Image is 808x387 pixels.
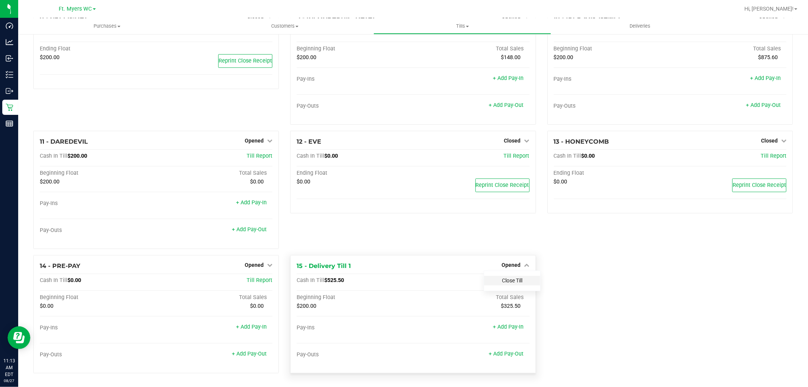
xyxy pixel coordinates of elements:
[6,22,13,30] inline-svg: Dashboard
[40,200,156,207] div: Pay-Ins
[297,262,351,269] span: 15 - Delivery Till 1
[67,28,87,35] span: $200.00
[581,28,601,35] span: $834.10
[6,38,13,46] inline-svg: Analytics
[40,294,156,301] div: Beginning Float
[218,54,272,68] button: Reprint Close Receipt
[324,28,344,35] span: $348.00
[746,102,781,108] a: + Add Pay-Out
[493,324,524,330] a: + Add Pay-In
[245,262,264,268] span: Opened
[245,138,264,144] span: Opened
[156,294,272,301] div: Total Sales
[40,170,156,177] div: Beginning Float
[3,378,15,384] p: 08/27
[297,324,413,331] div: Pay-Ins
[374,18,551,34] a: Tills
[554,54,574,61] span: $200.00
[297,28,324,35] span: Cash In Till
[475,179,530,192] button: Reprint Close Receipt
[504,28,530,35] a: Till Report
[40,54,59,61] span: $200.00
[67,153,87,159] span: $200.00
[761,138,778,144] span: Closed
[232,351,267,357] a: + Add Pay-Out
[761,28,786,35] a: Till Report
[554,28,581,35] span: Cash In Till
[156,170,272,177] div: Total Sales
[40,277,67,284] span: Cash In Till
[554,153,581,159] span: Cash In Till
[247,153,272,159] a: Till Report
[489,102,524,108] a: + Add Pay-Out
[504,138,521,144] span: Closed
[18,18,196,34] a: Purchases
[501,303,521,309] span: $325.50
[297,294,413,301] div: Beginning Float
[619,23,661,30] span: Deliveries
[6,120,13,127] inline-svg: Reports
[40,227,156,234] div: Pay-Outs
[297,54,316,61] span: $200.00
[374,23,551,30] span: Tills
[581,153,595,159] span: $0.00
[670,45,786,52] div: Total Sales
[247,277,272,284] a: Till Report
[250,179,264,185] span: $0.00
[297,303,316,309] span: $200.00
[732,179,786,192] button: Reprint Close Receipt
[502,277,522,284] a: Close Till
[744,6,794,12] span: Hi, [PERSON_NAME]!
[324,277,344,284] span: $525.50
[40,303,53,309] span: $0.00
[297,153,324,159] span: Cash In Till
[236,324,267,330] a: + Add Pay-In
[247,28,272,35] a: Till Report
[3,357,15,378] p: 11:13 AM EDT
[40,351,156,358] div: Pay-Outs
[8,326,30,349] iframe: Resource center
[297,103,413,110] div: Pay-Outs
[554,138,609,145] span: 13 - HONEYCOMB
[489,351,524,357] a: + Add Pay-Out
[502,262,521,268] span: Opened
[40,179,59,185] span: $200.00
[554,103,670,110] div: Pay-Outs
[40,45,156,52] div: Ending Float
[758,54,778,61] span: $875.60
[554,170,670,177] div: Ending Float
[750,75,781,81] a: + Add Pay-In
[40,262,80,269] span: 14 - PRE-PAY
[493,75,524,81] a: + Add Pay-In
[554,179,567,185] span: $0.00
[59,6,92,12] span: Ft. Myers WC
[6,55,13,62] inline-svg: Inbound
[476,182,529,188] span: Reprint Close Receipt
[297,179,310,185] span: $0.00
[219,58,272,64] span: Reprint Close Receipt
[761,153,786,159] a: Till Report
[501,54,521,61] span: $148.00
[67,277,81,284] span: $0.00
[297,76,413,83] div: Pay-Ins
[551,18,729,34] a: Deliveries
[554,45,670,52] div: Beginning Float
[6,103,13,111] inline-svg: Retail
[40,324,156,331] div: Pay-Ins
[18,23,196,30] span: Purchases
[40,153,67,159] span: Cash In Till
[297,45,413,52] div: Beginning Float
[504,153,530,159] span: Till Report
[40,28,67,35] span: Cash In Till
[250,303,264,309] span: $0.00
[40,138,88,145] span: 11 - DAREDEVIL
[554,76,670,83] div: Pay-Ins
[324,153,338,159] span: $0.00
[6,71,13,78] inline-svg: Inventory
